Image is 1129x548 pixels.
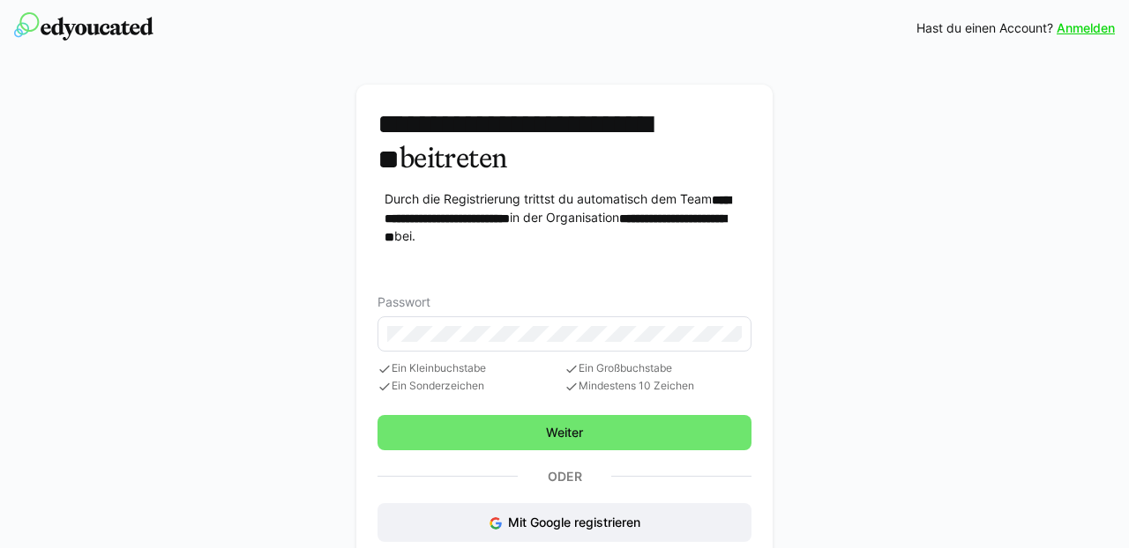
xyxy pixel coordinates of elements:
[543,424,586,441] span: Weiter
[916,19,1053,37] span: Hast du einen Account?
[378,503,751,542] button: Mit Google registrieren
[518,464,611,489] p: Oder
[564,380,751,394] span: Mindestens 10 Zeichen
[378,295,430,309] span: Passwort
[1057,19,1115,37] a: Anmelden
[378,380,564,394] span: Ein Sonderzeichen
[378,415,751,450] button: Weiter
[508,515,640,529] span: Mit Google registrieren
[385,190,751,246] p: Durch die Registrierung trittst du automatisch dem Team in der Organisation bei.
[378,106,751,176] h3: beitreten
[564,362,751,376] span: Ein Großbuchstabe
[14,12,153,41] img: edyoucated
[378,362,564,376] span: Ein Kleinbuchstabe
